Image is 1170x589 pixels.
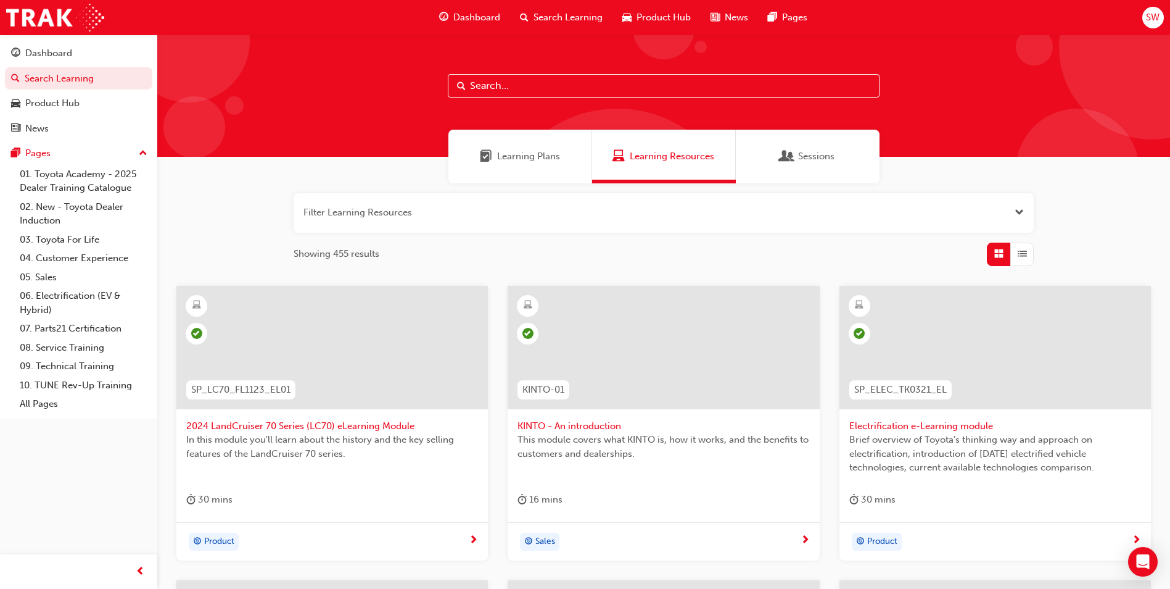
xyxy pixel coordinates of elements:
[497,149,560,164] span: Learning Plans
[429,5,510,30] a: guage-iconDashboard
[1142,7,1164,28] button: SW
[6,4,104,31] img: Trak
[1132,535,1141,546] span: next-icon
[448,74,880,98] input: Search...
[469,535,478,546] span: next-icon
[782,10,807,25] span: Pages
[736,130,880,183] a: SessionsSessions
[5,40,152,142] button: DashboardSearch LearningProduct HubNews
[25,122,49,136] div: News
[636,10,691,25] span: Product Hub
[517,433,809,461] span: This module covers what KINTO is, how it works, and the benefits to customers and dealerships.
[5,92,152,115] a: Product Hub
[457,79,466,93] span: Search
[15,286,152,319] a: 06. Electrification (EV & Hybrid)
[768,10,777,25] span: pages-icon
[15,230,152,249] a: 03. Toyota For Life
[849,492,859,508] span: duration-icon
[186,419,478,433] span: 2024 LandCruiser 70 Series (LC70) eLearning Module
[854,383,947,397] span: SP_ELEC_TK0321_EL
[439,10,448,25] span: guage-icon
[15,198,152,230] a: 02. New - Toyota Dealer Induction
[176,286,488,561] a: SP_LC70_FL1123_EL012024 LandCruiser 70 Series (LC70) eLearning ModuleIn this module you'll learn ...
[136,564,145,580] span: prev-icon
[801,535,810,546] span: next-icon
[186,492,233,508] div: 30 mins
[522,328,534,339] span: learningRecordVerb_PASS-icon
[524,298,532,314] span: learningResourceType_ELEARNING-icon
[849,419,1141,433] span: Electrification e-Learning module
[711,10,720,25] span: news-icon
[193,534,202,550] span: target-icon
[11,98,20,109] span: car-icon
[508,286,819,561] a: KINTO-01KINTO - An introductionThis module covers what KINTO is, how it works, and the benefits t...
[535,535,555,549] span: Sales
[11,123,20,135] span: news-icon
[630,149,714,164] span: Learning Resources
[701,5,758,30] a: news-iconNews
[849,492,896,508] div: 30 mins
[15,249,152,268] a: 04. Customer Experience
[5,142,152,165] button: Pages
[849,433,1141,475] span: Brief overview of Toyota’s thinking way and approach on electrification, introduction of [DATE] e...
[15,357,152,376] a: 09. Technical Training
[524,534,533,550] span: target-icon
[5,117,152,140] a: News
[798,149,834,164] span: Sessions
[994,247,1003,261] span: Grid
[854,328,865,339] span: learningRecordVerb_PASS-icon
[725,10,748,25] span: News
[5,42,152,65] a: Dashboard
[612,5,701,30] a: car-iconProduct Hub
[15,338,152,357] a: 08. Service Training
[15,395,152,414] a: All Pages
[867,535,897,549] span: Product
[25,96,80,111] div: Product Hub
[622,10,632,25] span: car-icon
[534,10,603,25] span: Search Learning
[758,5,817,30] a: pages-iconPages
[1015,206,1024,220] button: Open the filter
[510,5,612,30] a: search-iconSearch Learning
[11,48,20,59] span: guage-icon
[855,298,863,314] span: learningResourceType_ELEARNING-icon
[453,10,500,25] span: Dashboard
[856,534,865,550] span: target-icon
[15,268,152,287] a: 05. Sales
[522,383,564,397] span: KINTO-01
[11,73,20,85] span: search-icon
[191,383,290,397] span: SP_LC70_FL1123_EL01
[1146,10,1160,25] span: SW
[15,319,152,338] a: 07. Parts21 Certification
[612,149,625,164] span: Learning Resources
[1128,547,1158,577] div: Open Intercom Messenger
[781,149,793,164] span: Sessions
[15,376,152,395] a: 10. TUNE Rev-Up Training
[520,10,529,25] span: search-icon
[517,492,562,508] div: 16 mins
[517,492,527,508] span: duration-icon
[839,286,1151,561] a: SP_ELEC_TK0321_ELElectrification e-Learning moduleBrief overview of Toyota’s thinking way and app...
[192,298,201,314] span: learningResourceType_ELEARNING-icon
[480,149,492,164] span: Learning Plans
[1018,247,1027,261] span: List
[139,146,147,162] span: up-icon
[294,247,379,261] span: Showing 455 results
[517,419,809,433] span: KINTO - An introduction
[448,130,592,183] a: Learning PlansLearning Plans
[592,130,736,183] a: Learning ResourcesLearning Resources
[5,67,152,90] a: Search Learning
[204,535,234,549] span: Product
[11,148,20,159] span: pages-icon
[25,146,51,161] div: Pages
[191,328,202,339] span: learningRecordVerb_PASS-icon
[186,492,196,508] span: duration-icon
[15,165,152,198] a: 01. Toyota Academy - 2025 Dealer Training Catalogue
[25,46,72,61] div: Dashboard
[186,433,478,461] span: In this module you'll learn about the history and the key selling features of the LandCruiser 70 ...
